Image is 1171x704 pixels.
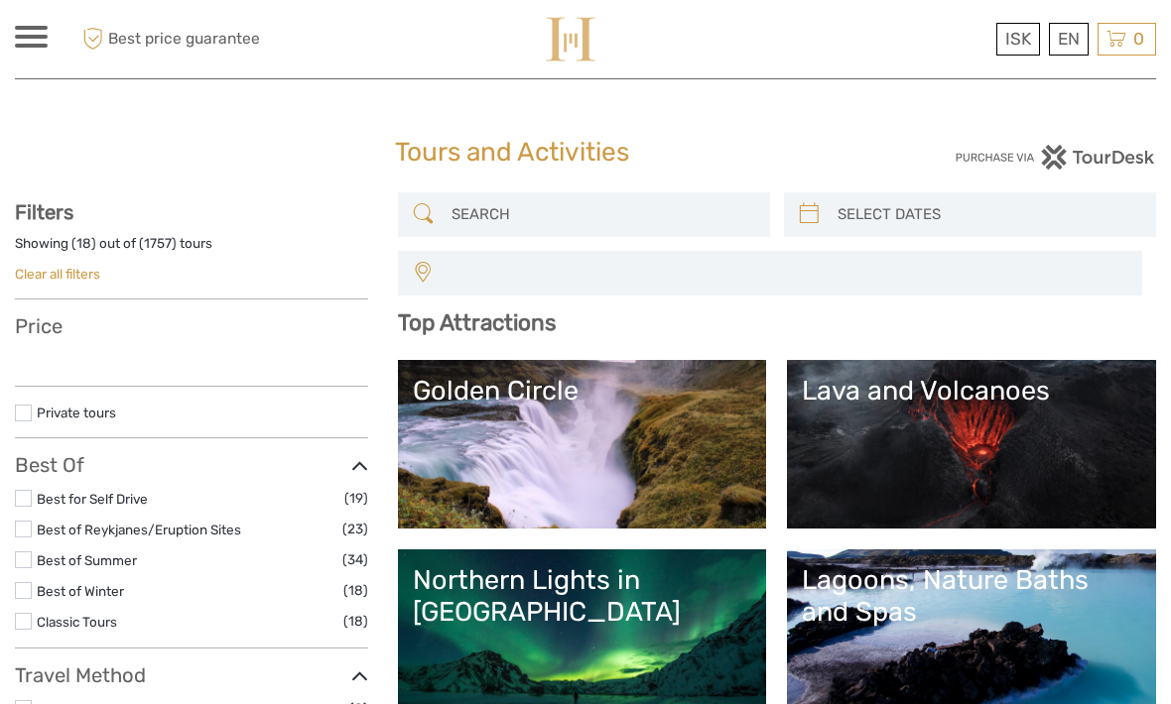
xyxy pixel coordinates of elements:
a: Best of Summer [37,552,137,568]
label: 1757 [144,234,172,253]
a: Classic Tours [37,614,117,630]
h1: Tours and Activities [395,137,775,169]
a: Clear all filters [15,266,100,282]
strong: Filters [15,200,73,224]
a: Golden Circle [413,375,752,514]
input: SELECT DATES [830,197,1146,232]
span: (18) [343,610,368,633]
a: Best of Reykjanes/Eruption Sites [37,522,241,537]
a: Northern Lights in [GEOGRAPHIC_DATA] [413,564,752,703]
span: 0 [1130,29,1147,49]
a: Best for Self Drive [37,491,148,507]
input: SEARCH [444,197,760,232]
img: 975-fd72f77c-0a60-4403-8c23-69ec0ff557a4_logo_small.jpg [544,15,597,63]
div: Northern Lights in [GEOGRAPHIC_DATA] [413,564,752,629]
a: Best of Winter [37,583,124,599]
span: (19) [344,487,368,510]
h3: Travel Method [15,663,368,687]
div: Golden Circle [413,375,752,407]
label: 18 [76,234,91,253]
span: (18) [343,579,368,602]
b: Top Attractions [398,309,556,336]
h3: Price [15,314,368,338]
div: EN [1049,23,1089,56]
span: ISK [1005,29,1031,49]
span: (34) [342,548,368,571]
span: (23) [342,518,368,540]
a: Private tours [37,405,116,420]
img: PurchaseViaTourDesk.png [955,145,1156,170]
div: Showing ( ) out of ( ) tours [15,234,368,265]
span: Best price guarantee [77,23,301,56]
a: Lagoons, Nature Baths and Spas [802,564,1141,703]
div: Lagoons, Nature Baths and Spas [802,564,1141,629]
h3: Best Of [15,453,368,477]
div: Lava and Volcanoes [802,375,1141,407]
a: Lava and Volcanoes [802,375,1141,514]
